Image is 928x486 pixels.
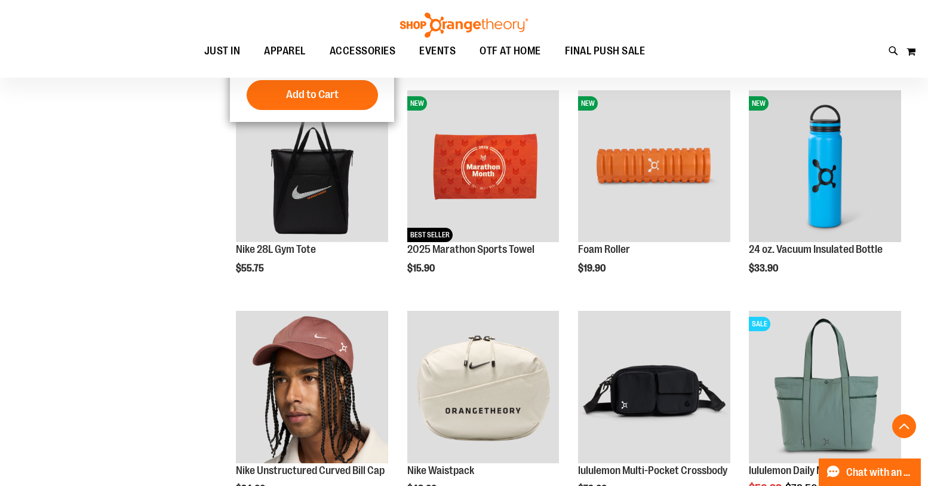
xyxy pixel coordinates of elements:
[407,464,474,476] a: Nike Waistpack
[398,13,530,38] img: Shop Orangetheory
[749,96,769,111] span: NEW
[407,90,560,243] img: 2025 Marathon Sports Towel
[578,464,727,476] a: lululemon Multi-Pocket Crossbody
[578,90,730,244] a: Foam RollerNEW
[247,80,378,110] button: Add to Cart
[236,90,388,243] img: Nike 28L Gym Tote
[749,317,770,331] span: SALE
[407,90,560,244] a: 2025 Marathon Sports TowelNEWBEST SELLER
[407,96,427,111] span: NEW
[468,38,553,65] a: OTF AT HOME
[749,90,901,243] img: 24 oz. Vacuum Insulated Bottle
[236,243,316,255] a: Nike 28L Gym Tote
[330,38,396,65] span: ACCESSORIES
[401,84,566,305] div: product
[286,88,339,101] span: Add to Cart
[749,263,780,274] span: $33.90
[236,90,388,244] a: Nike 28L Gym ToteNEW
[578,311,730,463] img: lululemon Multi-Pocket Crossbody
[819,459,921,486] button: Chat with an Expert
[236,311,388,463] img: Nike Unstructured Curved Bill Cap
[419,38,456,65] span: EVENTS
[407,311,560,463] img: Nike Waistpack
[578,96,598,111] span: NEW
[192,38,253,65] a: JUST IN
[264,38,306,65] span: APPAREL
[252,38,318,65] a: APPAREL
[578,263,607,274] span: $19.90
[749,311,901,463] img: lululemon Daily Multi-Pocket Tote
[578,243,630,255] a: Foam Roller
[572,84,736,305] div: product
[892,414,916,438] button: Back To Top
[749,464,895,476] a: lululemon Daily Multi-Pocket Tote
[749,90,901,244] a: 24 oz. Vacuum Insulated BottleNEW
[749,243,883,255] a: 24 oz. Vacuum Insulated Bottle
[565,38,646,65] span: FINAL PUSH SALE
[407,311,560,465] a: Nike Waistpack
[407,228,453,242] span: BEST SELLER
[480,38,541,65] span: OTF AT HOME
[578,311,730,465] a: lululemon Multi-Pocket Crossbody
[236,464,385,476] a: Nike Unstructured Curved Bill Cap
[743,84,907,305] div: product
[407,263,437,274] span: $15.90
[236,263,266,274] span: $55.75
[236,311,388,465] a: Nike Unstructured Curved Bill Cap
[407,38,468,65] a: EVENTS
[553,38,657,65] a: FINAL PUSH SALE
[230,84,394,305] div: product
[318,38,408,65] a: ACCESSORIES
[204,38,241,65] span: JUST IN
[846,467,914,478] span: Chat with an Expert
[749,311,901,465] a: lululemon Daily Multi-Pocket ToteSALE
[578,90,730,243] img: Foam Roller
[407,243,534,255] a: 2025 Marathon Sports Towel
